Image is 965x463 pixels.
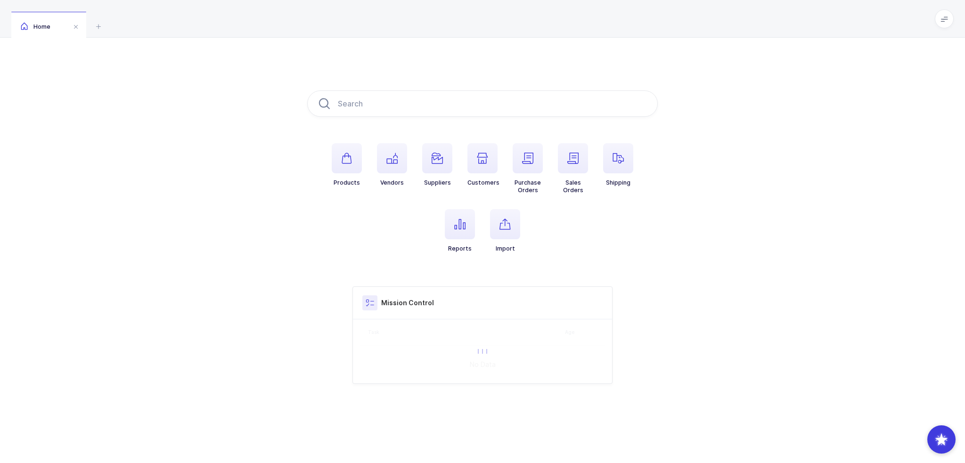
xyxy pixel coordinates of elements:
[558,143,588,194] button: SalesOrders
[332,143,362,187] button: Products
[490,209,520,252] button: Import
[467,143,499,187] button: Customers
[445,209,475,252] button: Reports
[381,298,434,308] h3: Mission Control
[422,143,452,187] button: Suppliers
[307,90,658,117] input: Search
[513,143,543,194] button: PurchaseOrders
[21,23,50,30] span: Home
[377,143,407,187] button: Vendors
[603,143,633,187] button: Shipping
